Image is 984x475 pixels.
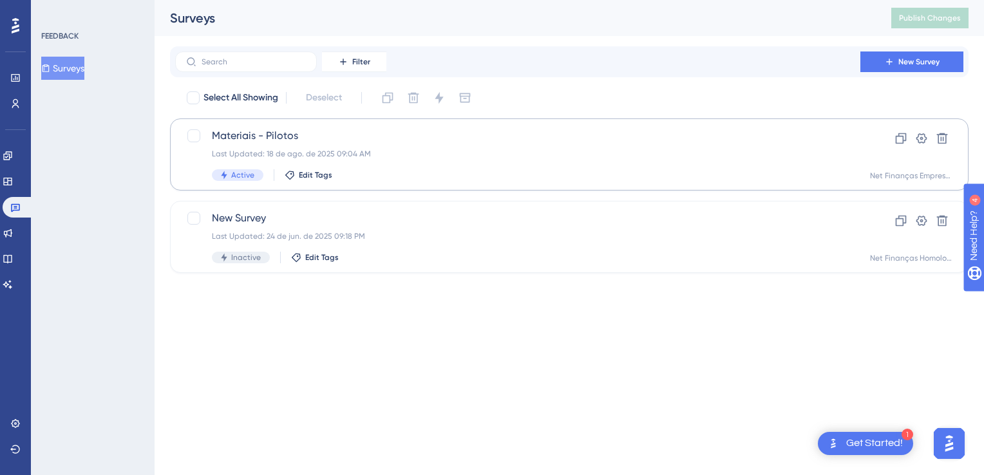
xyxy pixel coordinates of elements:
[30,3,80,19] span: Need Help?
[306,90,342,106] span: Deselect
[860,51,963,72] button: New Survey
[231,170,254,180] span: Active
[170,9,859,27] div: Surveys
[212,128,824,144] span: Materiais - Pilotos
[299,170,332,180] span: Edit Tags
[41,57,84,80] button: Surveys
[322,51,386,72] button: Filter
[930,424,969,463] iframe: UserGuiding AI Assistant Launcher
[294,86,354,109] button: Deselect
[203,90,278,106] span: Select All Showing
[870,171,952,181] div: Net Finanças Empresarial
[90,6,93,17] div: 4
[846,436,903,451] div: Get Started!
[231,252,261,263] span: Inactive
[818,432,913,455] div: Open Get Started! checklist, remaining modules: 1
[202,57,306,66] input: Search
[291,252,339,263] button: Edit Tags
[305,252,339,263] span: Edit Tags
[899,13,961,23] span: Publish Changes
[285,170,332,180] button: Edit Tags
[212,149,824,159] div: Last Updated: 18 de ago. de 2025 09:04 AM
[891,8,969,28] button: Publish Changes
[898,57,940,67] span: New Survey
[870,253,952,263] div: Net Finanças Homologação
[212,210,824,226] span: New Survey
[212,231,824,241] div: Last Updated: 24 de jun. de 2025 09:18 PM
[826,436,841,451] img: launcher-image-alternative-text
[902,429,913,440] div: 1
[352,57,370,67] span: Filter
[41,31,79,41] div: FEEDBACK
